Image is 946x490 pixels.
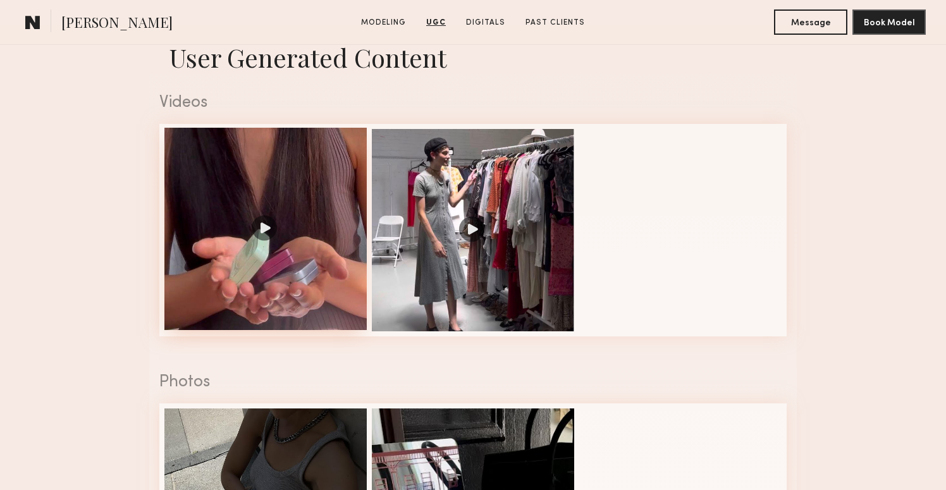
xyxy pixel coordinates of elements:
[852,9,926,35] button: Book Model
[61,13,173,35] span: [PERSON_NAME]
[356,17,411,28] a: Modeling
[159,95,787,111] div: Videos
[852,16,926,27] a: Book Model
[149,40,797,74] h1: User Generated Content
[461,17,510,28] a: Digitals
[774,9,847,35] button: Message
[421,17,451,28] a: UGC
[520,17,590,28] a: Past Clients
[159,374,787,391] div: Photos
